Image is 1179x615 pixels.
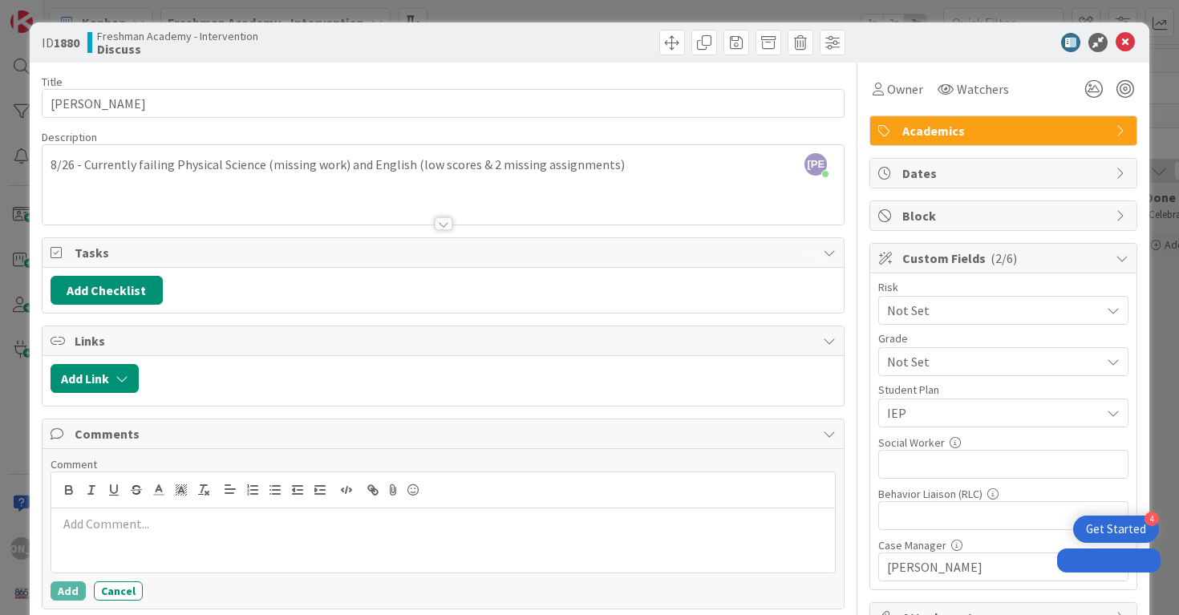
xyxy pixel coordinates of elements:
span: Academics [902,121,1108,140]
div: 4 [1145,512,1159,526]
span: Block [902,206,1108,225]
span: Comment [51,457,97,471]
span: Owner [887,79,923,99]
div: Grade [878,333,1128,344]
input: type card name here... [42,89,845,118]
span: Not Set [887,350,1092,373]
p: 8/26 - Currently failing Physical Science (missing work) and English (low scores & 2 missing assi... [51,156,837,174]
span: Tasks [75,243,816,262]
label: Social Worker [878,435,945,450]
span: ( 2/6 ) [991,250,1017,266]
span: Links [75,331,816,350]
label: Title [42,75,63,89]
div: Get Started [1086,521,1146,537]
b: Discuss [97,42,258,55]
span: Custom Fields [902,249,1108,268]
span: Freshman Academy - Intervention [97,30,258,42]
b: 1880 [54,34,79,51]
span: IEP [887,403,1100,423]
label: Case Manager [878,538,946,552]
span: Not Set [887,299,1092,322]
div: Student Plan [878,384,1128,395]
div: Risk [878,281,1128,293]
button: Add Link [51,364,139,393]
button: Add Checklist [51,276,163,305]
span: ID [42,33,79,52]
div: Open Get Started checklist, remaining modules: 4 [1073,516,1159,543]
span: Dates [902,164,1108,183]
label: Behavior Liaison (RLC) [878,487,982,501]
span: [PERSON_NAME] [804,153,827,176]
button: Add [51,581,86,601]
span: Watchers [957,79,1009,99]
button: Cancel [94,581,143,601]
span: Description [42,130,97,144]
span: Comments [75,424,816,443]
